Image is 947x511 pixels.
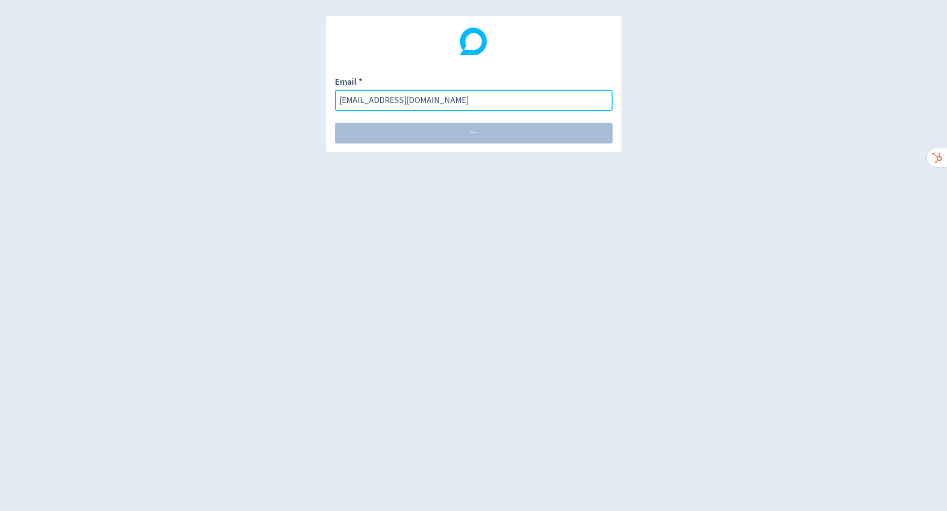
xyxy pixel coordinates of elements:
span: · [473,129,474,137]
span: · [471,129,473,137]
label: Email * [335,76,363,90]
span: · [474,129,476,137]
img: Digivizer Logo [460,28,487,55]
button: ··· [335,123,613,143]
